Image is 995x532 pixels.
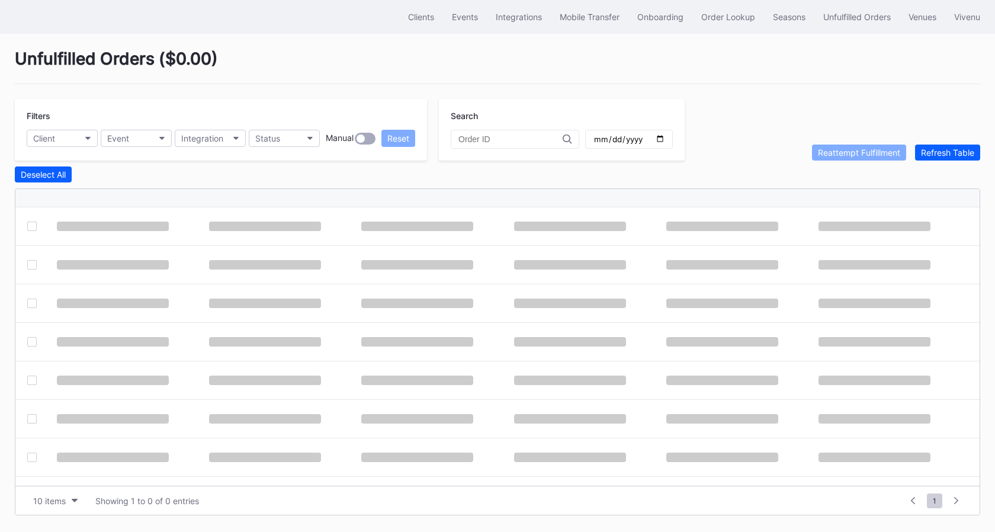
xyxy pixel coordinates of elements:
[921,148,974,158] div: Refresh Table
[496,12,542,22] div: Integrations
[701,12,755,22] div: Order Lookup
[692,6,764,28] button: Order Lookup
[15,49,980,84] div: Unfulfilled Orders ( $0.00 )
[915,145,980,161] button: Refresh Table
[945,6,989,28] button: Vivenu
[175,130,246,147] button: Integration
[408,12,434,22] div: Clients
[255,133,280,143] div: Status
[181,133,223,143] div: Integration
[628,6,692,28] button: Onboarding
[900,6,945,28] button: Venues
[551,6,628,28] button: Mobile Transfer
[954,12,980,22] div: Vivenu
[823,12,891,22] div: Unfulfilled Orders
[764,6,814,28] button: Seasons
[27,130,98,147] button: Client
[452,12,478,22] div: Events
[637,12,683,22] div: Onboarding
[814,6,900,28] button: Unfulfilled Orders
[249,130,320,147] button: Status
[443,6,487,28] button: Events
[812,145,906,161] button: Reattempt Fulfillment
[15,166,72,182] button: Deselect All
[33,133,55,143] div: Client
[487,6,551,28] button: Integrations
[909,12,936,22] div: Venues
[560,12,620,22] div: Mobile Transfer
[21,169,66,180] div: Deselect All
[107,133,129,143] div: Event
[27,493,84,509] button: 10 items
[927,493,942,508] span: 1
[458,134,563,144] input: Order ID
[818,148,900,158] div: Reattempt Fulfillment
[95,496,199,506] div: Showing 1 to 0 of 0 entries
[399,6,443,28] button: Clients
[773,12,805,22] div: Seasons
[27,111,415,121] div: Filters
[451,111,673,121] div: Search
[387,133,409,143] div: Reset
[326,133,354,145] div: Manual
[381,130,415,147] button: Reset
[33,496,66,506] div: 10 items
[101,130,172,147] button: Event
